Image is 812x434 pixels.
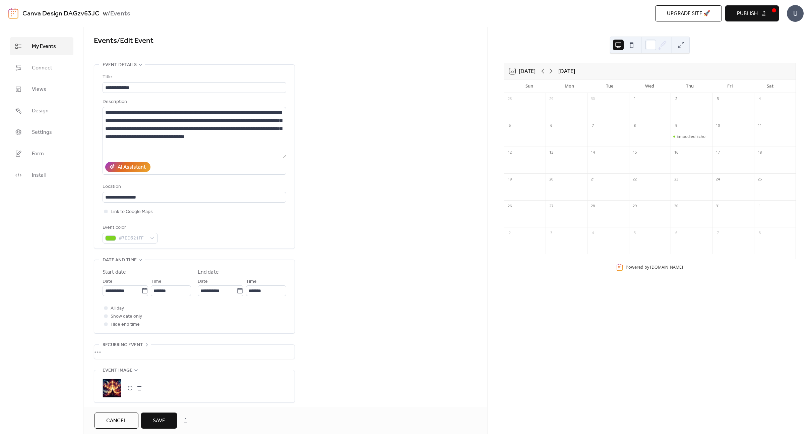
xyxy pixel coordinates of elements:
span: Form [32,150,44,158]
div: 10 [714,122,722,129]
a: Install [10,166,73,184]
div: 1 [631,95,638,103]
div: 3 [714,95,722,103]
div: 4 [589,229,597,237]
div: Sat [750,79,790,93]
div: Wed [630,79,670,93]
a: Canva Design DAGzv63JC_w [22,7,108,20]
div: 2 [673,95,680,103]
div: 8 [631,122,638,129]
div: U [787,5,804,22]
div: Embodied Echo [677,134,705,139]
div: 18 [756,149,763,156]
div: 1 [756,203,763,210]
div: 28 [506,95,513,103]
div: 25 [756,176,763,183]
div: 7 [714,229,722,237]
span: Save [153,417,165,425]
div: 24 [714,176,722,183]
div: Sun [509,79,550,93]
b: Events [110,7,130,20]
span: Event details [103,61,137,69]
div: 23 [673,176,680,183]
span: Time [151,278,162,286]
div: 12 [506,149,513,156]
span: Publish [737,10,758,18]
span: Hide end time [111,321,140,329]
div: 11 [756,122,763,129]
span: Install [32,171,46,179]
a: Connect [10,59,73,77]
div: 5 [506,122,513,129]
span: Cancel [106,417,127,425]
div: 30 [589,95,597,103]
span: Time [246,278,257,286]
div: 5 [631,229,638,237]
div: Embodied Echo [671,134,712,139]
div: 6 [548,122,555,129]
button: Save [141,413,177,429]
div: 27 [548,203,555,210]
div: Location [103,183,285,191]
span: Design [32,107,49,115]
span: Connect [32,64,52,72]
span: All day [111,305,124,313]
div: 29 [631,203,638,210]
div: 4 [756,95,763,103]
div: 7 [589,122,597,129]
span: Link to Google Maps [111,208,153,216]
div: Start date [103,268,126,276]
div: 28 [589,203,597,210]
a: Form [10,145,73,163]
div: 26 [506,203,513,210]
div: 6 [673,229,680,237]
span: / Edit Event [117,34,153,48]
div: 31 [714,203,722,210]
div: Thu [670,79,710,93]
div: Mon [550,79,590,93]
div: End date [198,268,219,276]
button: Upgrade site 🚀 [655,5,722,21]
div: 15 [631,149,638,156]
div: 17 [714,149,722,156]
span: My Events [32,43,56,51]
span: Show date only [111,313,142,321]
span: Views [32,86,46,94]
div: Description [103,98,285,106]
button: Publish [725,5,779,21]
div: 3 [548,229,555,237]
span: Date [103,278,113,286]
a: Design [10,102,73,120]
span: Upgrade site 🚀 [667,10,710,18]
img: logo [8,8,18,19]
div: 20 [548,176,555,183]
a: Settings [10,123,73,141]
span: Event image [103,367,132,375]
div: 21 [589,176,597,183]
div: 2 [506,229,513,237]
div: Tue [589,79,630,93]
div: 14 [589,149,597,156]
span: Date and time [103,256,137,264]
div: ••• [94,345,295,359]
div: [DATE] [558,67,575,75]
button: Cancel [95,413,138,429]
div: 30 [673,203,680,210]
div: 16 [673,149,680,156]
a: Events [94,34,117,48]
a: [DOMAIN_NAME] [650,264,683,270]
div: 13 [548,149,555,156]
span: Date [198,278,208,286]
div: Title [103,73,285,81]
button: AI Assistant [105,162,150,172]
div: 22 [631,176,638,183]
div: 8 [756,229,763,237]
div: 19 [506,176,513,183]
span: Settings [32,128,52,137]
div: Event color [103,224,156,232]
div: 29 [548,95,555,103]
div: Fri [710,79,750,93]
div: 9 [673,122,680,129]
a: My Events [10,37,73,55]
